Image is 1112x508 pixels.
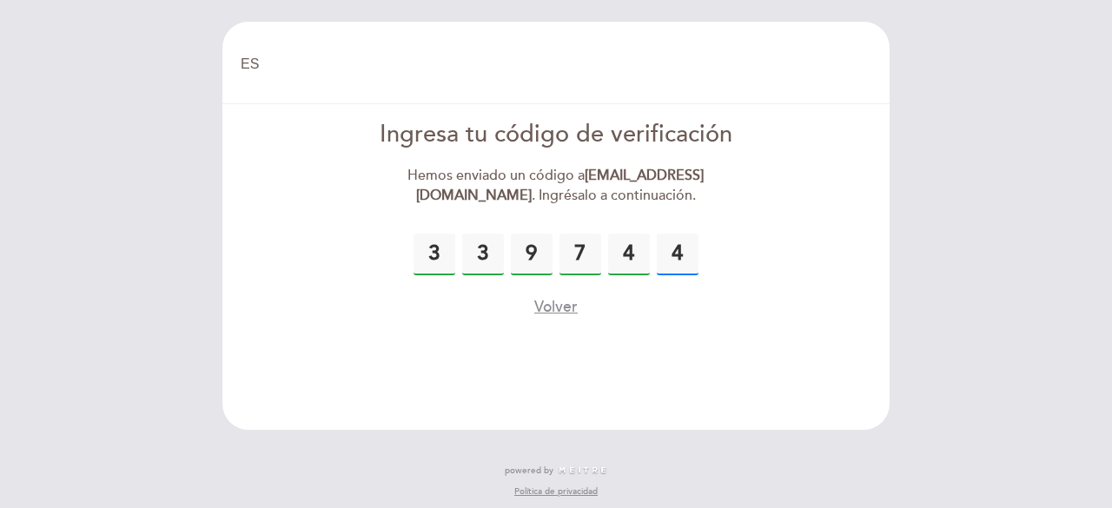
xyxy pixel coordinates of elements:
input: 0 [462,234,504,275]
div: Ingresa tu código de verificación [357,118,756,152]
strong: [EMAIL_ADDRESS][DOMAIN_NAME] [416,167,705,204]
input: 0 [511,234,553,275]
span: powered by [505,465,553,477]
input: 0 [414,234,455,275]
div: Hemos enviado un código a . Ingrésalo a continuación. [357,166,756,206]
a: Política de privacidad [514,485,598,498]
input: 0 [559,234,601,275]
input: 0 [657,234,698,275]
img: MEITRE [558,466,607,475]
input: 0 [608,234,650,275]
a: powered by [505,465,607,477]
button: Volver [534,296,578,318]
